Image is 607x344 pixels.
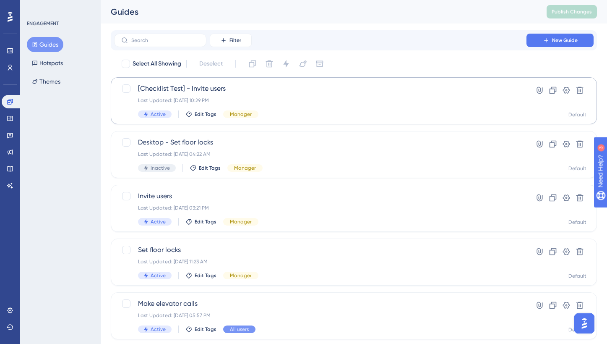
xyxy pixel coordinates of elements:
[138,299,503,309] span: Make elevator calls
[185,326,216,333] button: Edit Tags
[138,245,503,255] span: Set floor locks
[526,34,594,47] button: New Guide
[195,272,216,279] span: Edit Tags
[568,165,586,172] div: Default
[195,218,216,225] span: Edit Tags
[230,272,252,279] span: Manager
[230,111,252,118] span: Manager
[131,37,199,43] input: Search
[151,165,170,171] span: Inactive
[151,272,166,279] span: Active
[552,37,578,44] span: New Guide
[230,326,249,333] span: All users
[185,272,216,279] button: Edit Tags
[568,273,586,279] div: Default
[568,111,586,118] div: Default
[138,84,503,94] span: [Checklist Test] - Invite users
[192,56,230,71] button: Deselect
[138,191,503,201] span: Invite users
[138,205,503,211] div: Last Updated: [DATE] 03:21 PM
[27,37,63,52] button: Guides
[572,311,597,336] iframe: UserGuiding AI Assistant Launcher
[547,5,597,18] button: Publish Changes
[27,20,59,27] div: ENGAGEMENT
[138,151,503,158] div: Last Updated: [DATE] 04:22 AM
[138,137,503,147] span: Desktop - Set floor locks
[190,165,221,171] button: Edit Tags
[199,165,221,171] span: Edit Tags
[111,6,526,18] div: Guides
[568,326,586,333] div: Default
[27,74,65,89] button: Themes
[151,326,166,333] span: Active
[195,326,216,333] span: Edit Tags
[195,111,216,118] span: Edit Tags
[151,111,166,118] span: Active
[552,8,592,15] span: Publish Changes
[234,165,256,171] span: Manager
[185,218,216,225] button: Edit Tags
[185,111,216,118] button: Edit Tags
[230,218,252,225] span: Manager
[138,312,503,319] div: Last Updated: [DATE] 05:57 PM
[133,59,181,69] span: Select All Showing
[568,219,586,226] div: Default
[210,34,252,47] button: Filter
[138,258,503,265] div: Last Updated: [DATE] 11:23 AM
[138,97,503,104] div: Last Updated: [DATE] 10:29 PM
[151,218,166,225] span: Active
[27,55,68,71] button: Hotspots
[229,37,241,44] span: Filter
[58,4,61,11] div: 3
[199,59,223,69] span: Deselect
[20,2,52,12] span: Need Help?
